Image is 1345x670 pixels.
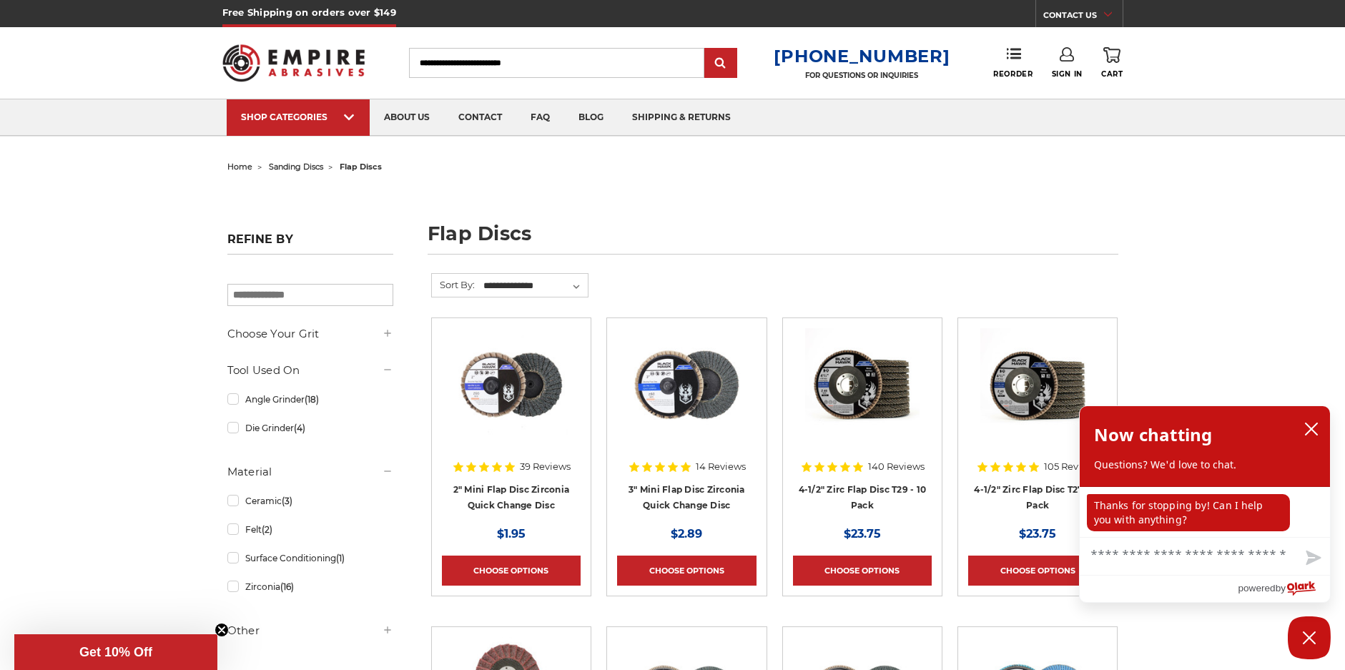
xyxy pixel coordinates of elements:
span: by [1276,579,1286,597]
a: Choose Options [617,556,756,586]
span: Cart [1101,69,1123,79]
span: 39 Reviews [520,462,571,471]
span: 14 Reviews [696,462,746,471]
a: 2" Mini Flap Disc Zirconia Quick Change Disc [453,484,570,511]
p: Thanks for stopping by! Can I help you with anything? [1087,494,1290,531]
a: Choose Options [442,556,581,586]
span: $23.75 [844,527,881,541]
a: Cart [1101,47,1123,79]
a: Ceramic [227,488,393,513]
a: faq [516,99,564,136]
a: blog [564,99,618,136]
a: Powered by Olark [1238,576,1330,602]
span: flap discs [340,162,382,172]
span: (1) [336,553,345,563]
button: close chatbox [1300,418,1323,440]
span: Get 10% Off [79,645,152,659]
div: Get 10% OffClose teaser [14,634,217,670]
a: 4-1/2" Zirc Flap Disc T29 - 10 Pack [799,484,927,511]
a: sanding discs [269,162,323,172]
a: Choose Options [968,556,1107,586]
a: Reorder [993,47,1033,78]
button: Close teaser [215,623,229,637]
h1: flap discs [428,224,1118,255]
a: Die Grinder [227,415,393,440]
a: contact [444,99,516,136]
a: Black Hawk Abrasives 2-inch Zirconia Flap Disc with 60 Grit Zirconia for Smooth Finishing [442,328,581,467]
a: 4.5" Black Hawk Zirconia Flap Disc 10 Pack [793,328,932,467]
span: (2) [262,524,272,535]
p: Questions? We'd love to chat. [1094,458,1316,472]
input: Submit [706,49,735,78]
span: powered [1238,579,1275,597]
a: BHA 3" Quick Change 60 Grit Flap Disc for Fine Grinding and Finishing [617,328,756,467]
a: Angle Grinder [227,387,393,412]
a: Zirconia [227,574,393,599]
button: Send message [1294,542,1330,575]
span: 140 Reviews [868,462,925,471]
span: $1.95 [497,527,526,541]
span: (4) [294,423,305,433]
select: Sort By: [481,275,588,297]
img: Black Hawk 4-1/2" x 7/8" Flap Disc Type 27 - 10 Pack [980,328,1095,443]
img: Empire Abrasives [222,35,365,91]
div: SHOP CATEGORIES [241,112,355,122]
button: Close Chatbox [1288,616,1331,659]
a: Felt [227,517,393,542]
img: Black Hawk Abrasives 2-inch Zirconia Flap Disc with 60 Grit Zirconia for Smooth Finishing [454,328,568,443]
span: $23.75 [1019,527,1056,541]
a: home [227,162,252,172]
h5: Other [227,622,393,639]
a: CONTACT US [1043,7,1123,27]
span: Sign In [1052,69,1083,79]
h5: Tool Used On [227,362,393,379]
a: [PHONE_NUMBER] [774,46,950,66]
a: Black Hawk 4-1/2" x 7/8" Flap Disc Type 27 - 10 Pack [968,328,1107,467]
img: 4.5" Black Hawk Zirconia Flap Disc 10 Pack [805,328,920,443]
a: Choose Options [793,556,932,586]
a: 4-1/2" Zirc Flap Disc T27 - 10 Pack [974,484,1101,511]
h5: Material [227,463,393,481]
div: olark chatbox [1079,405,1331,603]
a: shipping & returns [618,99,745,136]
h5: Choose Your Grit [227,325,393,343]
span: (3) [282,496,292,506]
p: FOR QUESTIONS OR INQUIRIES [774,71,950,80]
label: Sort By: [432,274,475,295]
a: about us [370,99,444,136]
h2: Now chatting [1094,420,1212,449]
div: chat [1080,487,1330,537]
span: Reorder [993,69,1033,79]
a: Surface Conditioning [227,546,393,571]
span: (16) [280,581,294,592]
span: (18) [305,394,319,405]
span: $2.89 [671,527,702,541]
img: BHA 3" Quick Change 60 Grit Flap Disc for Fine Grinding and Finishing [629,328,744,443]
span: 105 Reviews [1044,462,1099,471]
h5: Refine by [227,232,393,255]
a: 3" Mini Flap Disc Zirconia Quick Change Disc [629,484,745,511]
